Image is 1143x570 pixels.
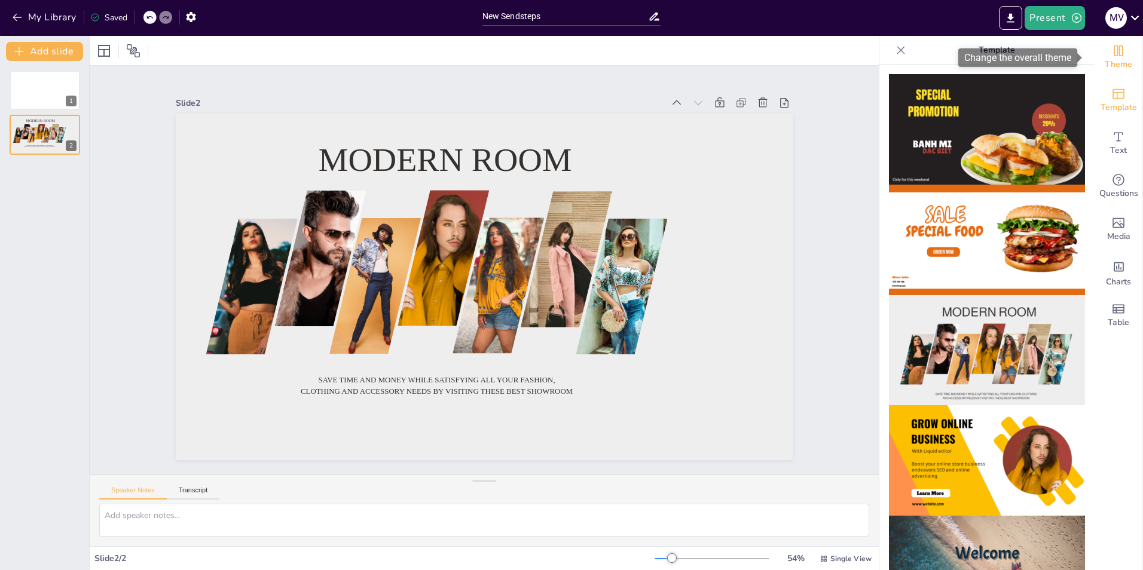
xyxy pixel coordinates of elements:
div: Add images, graphics, shapes or video [1095,208,1142,251]
div: 1 [66,96,77,106]
div: M V [1105,7,1127,29]
span: Theme [1105,58,1132,71]
div: Slide 2 / 2 [94,553,655,564]
span: Media [1107,230,1130,243]
span: Charts [1106,275,1131,289]
span: Text [1110,144,1127,157]
button: Present [1025,6,1084,30]
div: Layout [94,41,114,60]
div: 2 [66,140,77,151]
p: Template [910,36,1083,65]
div: Add a table [1095,294,1142,337]
div: Add ready made slides [1095,79,1142,122]
div: Get real-time input from your audience [1095,165,1142,208]
div: https://i.imgur.com/Vm0PVfp.jpghttps://i.imgur.com/iZ2cmsm.jpghttps://i.imgur.com/9pHKSeF.jpghttp... [10,115,80,154]
button: Add slide [6,42,83,61]
button: Speaker Notes [99,486,167,499]
button: M V [1105,6,1127,30]
div: Add text boxes [1095,122,1142,165]
img: thumb-3.png [889,295,1085,406]
div: Slide 2 [176,97,663,109]
img: thumb-2.png [889,185,1085,295]
div: Add charts and graphs [1095,251,1142,294]
span: Template [1101,101,1137,114]
span: Table [1108,316,1129,329]
button: Transcript [167,486,220,499]
span: Modern room [26,118,54,122]
div: 1 [10,71,80,110]
span: Position [126,44,140,58]
div: Saved [90,12,127,23]
span: Modern room [319,141,572,178]
button: Export to PowerPoint [999,6,1022,30]
img: thumb-1.png [889,74,1085,185]
div: 54 % [781,553,810,564]
div: Change the overall theme [1095,36,1142,79]
span: Save time and money while satisfying all your fashion, clothing and accessory needs by visiting t... [24,145,55,148]
span: Questions [1099,187,1138,200]
span: Save time and money while satisfying all your fashion, clothing and accessory needs by visiting t... [301,376,573,395]
div: Change the overall theme [958,48,1077,67]
span: Single View [830,554,872,563]
button: My Library [9,8,81,27]
input: Insert title [482,8,649,25]
img: thumb-4.png [889,405,1085,516]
